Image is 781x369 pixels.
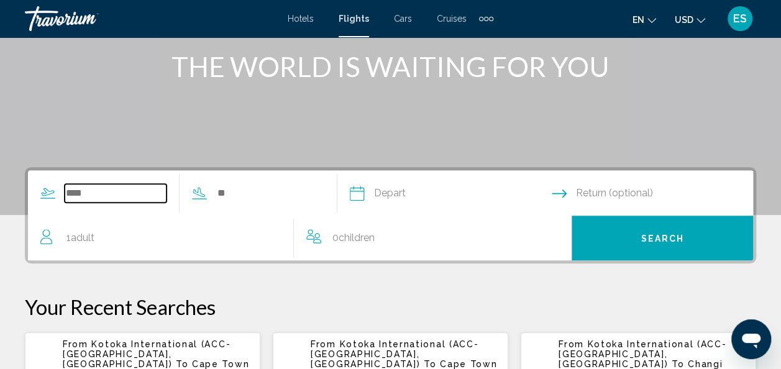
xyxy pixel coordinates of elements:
span: From [63,339,88,349]
span: 1 [66,229,94,247]
a: Flights [339,14,369,24]
button: Depart date [350,171,552,216]
span: en [633,15,644,25]
span: Search [641,234,684,244]
span: Kotoka International (ACC-[GEOGRAPHIC_DATA], [GEOGRAPHIC_DATA]) [559,339,726,369]
button: Return date [552,171,754,216]
button: Travelers: 1 adult, 0 children [28,216,572,260]
a: Hotels [288,14,314,24]
button: Extra navigation items [479,9,493,29]
button: Search [572,216,753,260]
a: Travorium [25,6,275,31]
h1: THE WORLD IS WAITING FOR YOU [158,50,624,83]
a: Cars [394,14,412,24]
span: Return (optional) [576,184,653,202]
span: Kotoka International (ACC-[GEOGRAPHIC_DATA], [GEOGRAPHIC_DATA]) [63,339,231,369]
span: 0 [332,229,375,247]
span: ES [733,12,747,25]
span: USD [675,15,693,25]
span: Adult [71,232,94,244]
button: Change language [633,11,656,29]
button: User Menu [724,6,756,32]
span: From [311,339,336,349]
span: From [559,339,584,349]
iframe: Button to launch messaging window [731,319,771,359]
span: To [672,359,684,369]
div: Search widget [28,170,753,260]
p: Your Recent Searches [25,294,756,319]
span: To [176,359,188,369]
button: Change currency [675,11,705,29]
span: To [424,359,436,369]
span: Kotoka International (ACC-[GEOGRAPHIC_DATA], [GEOGRAPHIC_DATA]) [311,339,478,369]
a: Cruises [437,14,467,24]
span: Children [339,232,375,244]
